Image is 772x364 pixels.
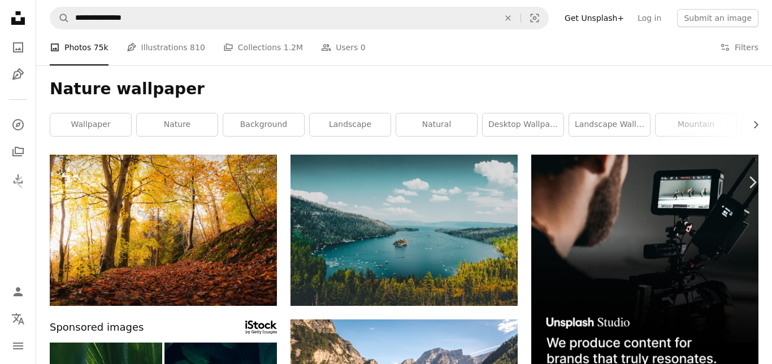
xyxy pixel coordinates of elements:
[50,155,277,306] img: a path in the woods with lots of leaves on the ground
[50,319,144,336] span: Sponsored images
[483,113,563,136] a: desktop wallpaper
[521,7,548,29] button: Visual search
[496,7,521,29] button: Clear
[190,41,205,54] span: 810
[7,63,29,86] a: Illustrations
[7,335,29,357] button: Menu
[50,7,549,29] form: Find visuals sitewide
[7,280,29,303] a: Log in / Sign up
[720,29,758,65] button: Filters
[284,41,303,54] span: 1.2M
[290,155,518,306] img: green-leafed trees
[310,113,391,136] a: landscape
[396,113,477,136] a: natural
[223,29,303,65] a: Collections 1.2M
[127,29,205,65] a: Illustrations 810
[50,113,131,136] a: wallpaper
[50,79,758,99] h1: Nature wallpaper
[569,113,650,136] a: landscape wallpaper
[7,308,29,330] button: Language
[631,9,668,27] a: Log in
[7,36,29,59] a: Photos
[50,7,70,29] button: Search Unsplash
[656,113,736,136] a: mountain
[50,225,277,235] a: a path in the woods with lots of leaves on the ground
[361,41,366,54] span: 0
[7,113,29,136] a: Explore
[732,128,772,236] a: Next
[223,113,304,136] a: background
[137,113,218,136] a: nature
[290,225,518,235] a: green-leafed trees
[558,9,631,27] a: Get Unsplash+
[321,29,366,65] a: Users 0
[677,9,758,27] button: Submit an image
[745,113,758,136] button: scroll list to the right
